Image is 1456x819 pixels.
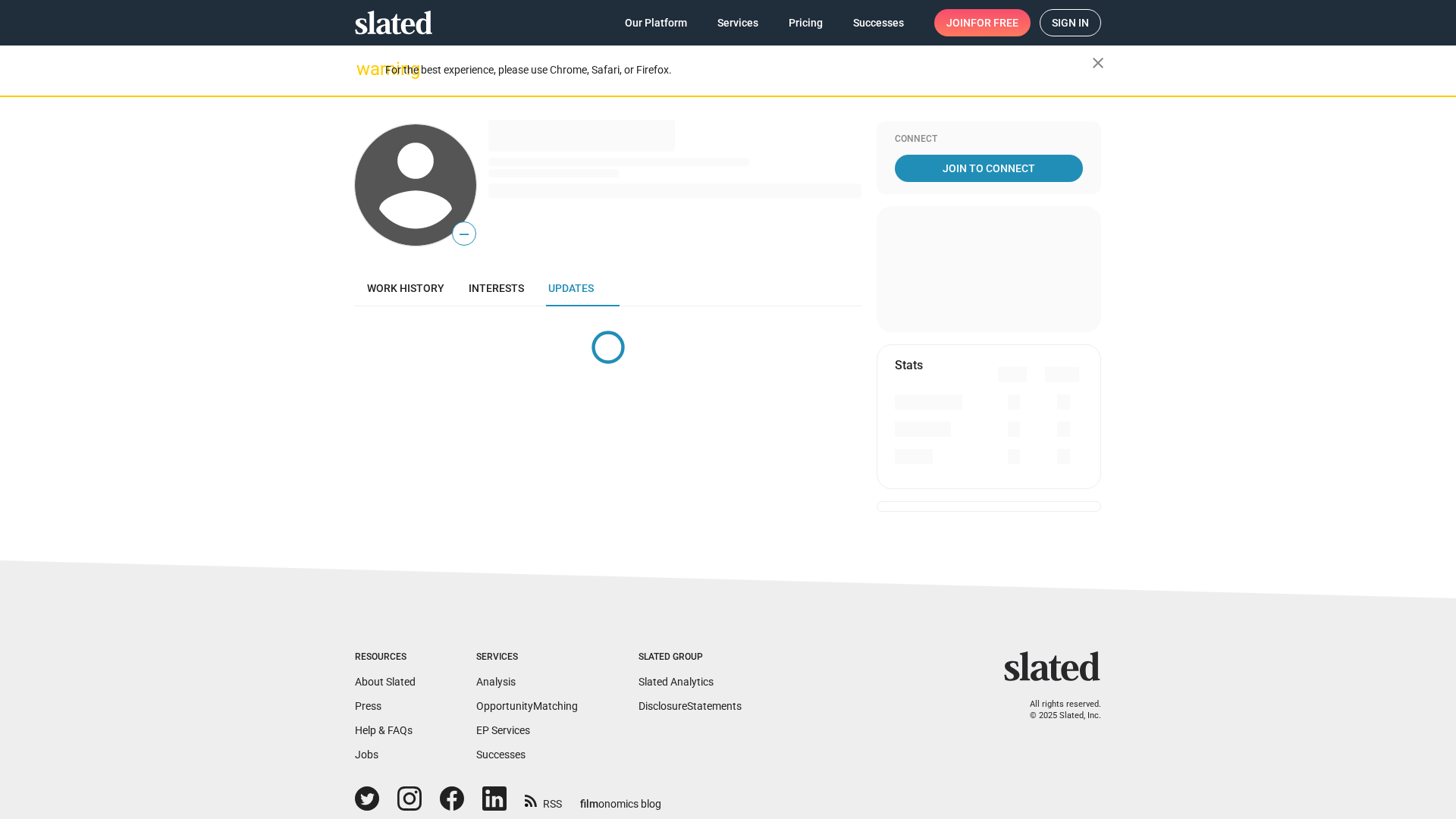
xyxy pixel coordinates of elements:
a: DisclosureStatements [639,700,742,712]
a: RSS [525,788,562,811]
mat-card-title: Stats [895,357,923,373]
a: Interests [457,270,536,306]
a: Work history [355,270,457,306]
a: Joinfor free [934,9,1031,36]
div: Connect [895,133,1083,146]
a: OpportunityMatching [476,700,578,712]
p: All rights reserved. © 2025 Slated, Inc. [1014,699,1101,721]
span: Work history [367,282,444,294]
span: Our Platform [625,9,687,36]
span: — [453,224,475,244]
a: Sign in [1040,9,1101,36]
span: film [580,798,598,810]
a: Slated Analytics [639,676,714,688]
a: Our Platform [613,9,699,36]
a: Help & FAQs [355,724,413,736]
a: filmonomics blog [580,785,661,811]
span: Join To Connect [898,155,1080,182]
a: Successes [476,748,526,761]
span: Join [946,9,1018,36]
a: Successes [841,9,916,36]
a: About Slated [355,676,416,688]
span: for free [971,9,1018,36]
a: Pricing [777,9,835,36]
a: Services [705,9,770,36]
span: Services [717,9,758,36]
div: Slated Group [639,651,742,664]
div: For the best experience, please use Chrome, Safari, or Firefox. [385,60,1092,80]
div: Resources [355,651,416,664]
a: Press [355,700,381,712]
span: Pricing [789,9,823,36]
span: Successes [853,9,904,36]
a: Jobs [355,748,378,761]
a: Analysis [476,676,516,688]
mat-icon: close [1089,54,1107,72]
div: Services [476,651,578,664]
a: Updates [536,270,606,306]
span: Updates [548,282,594,294]
a: Join To Connect [895,155,1083,182]
a: EP Services [476,724,530,736]
mat-icon: warning [356,60,375,78]
span: Interests [469,282,524,294]
span: Sign in [1052,10,1089,36]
